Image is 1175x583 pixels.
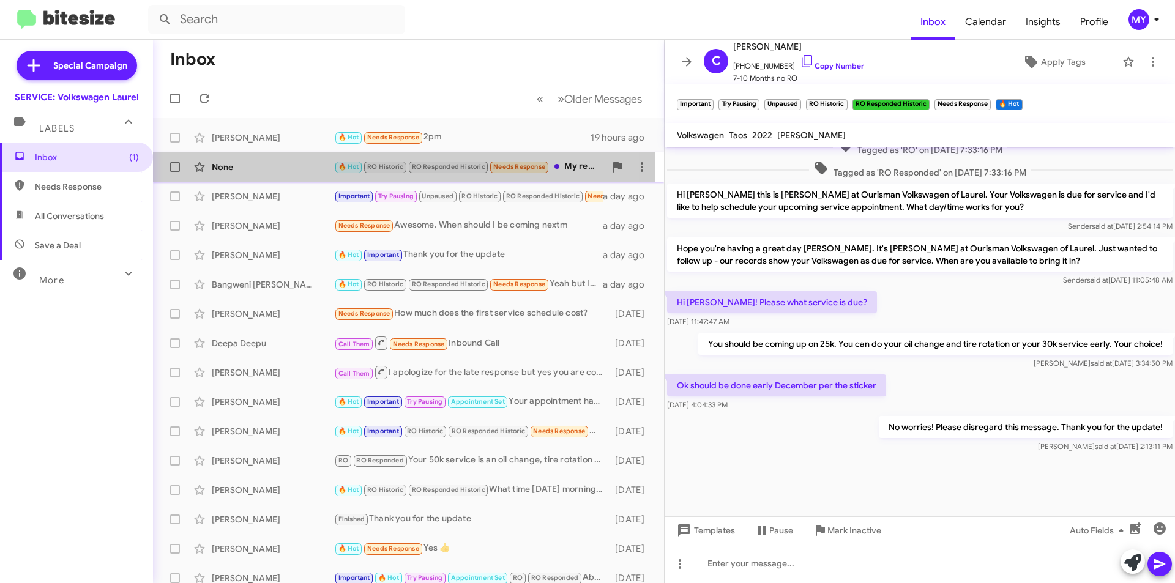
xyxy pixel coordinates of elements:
[367,163,403,171] span: RO Historic
[338,544,359,552] span: 🔥 Hot
[667,291,877,313] p: Hi [PERSON_NAME]! Please what service is due?
[212,278,334,291] div: Bangweni [PERSON_NAME]
[809,161,1031,179] span: Tagged as 'RO Responded' on [DATE] 7:33:16 PM
[603,220,654,232] div: a day ago
[609,308,654,320] div: [DATE]
[367,398,399,406] span: Important
[170,50,215,69] h1: Inbox
[338,340,370,348] span: Call Them
[752,130,772,141] span: 2022
[667,374,886,396] p: Ok should be done early December per the sticker
[558,91,564,106] span: »
[212,513,334,525] div: [PERSON_NAME]
[803,519,891,541] button: Mark Inactive
[1118,9,1162,30] button: MY
[530,86,649,111] nav: Page navigation example
[609,484,654,496] div: [DATE]
[698,333,1173,355] p: You should be coming up on 25k. You can do your oil change and tire rotation or your 30k service ...
[996,99,1022,110] small: 🔥 Hot
[338,456,348,464] span: RO
[493,163,545,171] span: Needs Response
[1092,221,1113,231] span: said at
[1034,358,1173,368] span: [PERSON_NAME] [DATE] 3:34:50 PM
[422,192,453,200] span: Unpaused
[603,190,654,202] div: a day ago
[212,249,334,261] div: [PERSON_NAME]
[212,366,334,379] div: [PERSON_NAME]
[338,310,390,317] span: Needs Response
[53,59,127,72] span: Special Campaign
[506,192,580,200] span: RO Responded Historic
[338,369,370,377] span: Call Them
[393,340,445,348] span: Needs Response
[609,425,654,437] div: [DATE]
[334,189,603,203] div: Ok should be done early December per the sticker
[879,416,1173,438] p: No worries! Please disregard this message. Thank you for the update!
[338,398,359,406] span: 🔥 Hot
[334,248,603,262] div: Thank you for the update
[529,86,551,111] button: Previous
[338,221,390,229] span: Needs Response
[777,130,846,141] span: [PERSON_NAME]
[1091,358,1112,368] span: said at
[677,130,724,141] span: Volkswagen
[1068,221,1173,231] span: Sender [DATE] 2:54:14 PM
[338,192,370,200] span: Important
[1038,442,1173,451] span: [PERSON_NAME] [DATE] 2:13:11 PM
[129,151,139,163] span: (1)
[852,99,930,110] small: RO Responded Historic
[35,210,104,222] span: All Conversations
[609,455,654,467] div: [DATE]
[334,512,609,526] div: Thank you for the update
[212,425,334,437] div: [PERSON_NAME]
[338,280,359,288] span: 🔥 Hot
[769,519,793,541] span: Pause
[338,486,359,494] span: 🔥 Hot
[338,574,370,582] span: Important
[35,239,81,251] span: Save a Deal
[712,51,721,71] span: C
[1016,4,1070,40] a: Insights
[212,190,334,202] div: [PERSON_NAME]
[1060,519,1138,541] button: Auto Fields
[212,337,334,349] div: Deepa Deepu
[334,130,591,144] div: 2pm
[1070,519,1128,541] span: Auto Fields
[533,427,585,435] span: Needs Response
[407,574,442,582] span: Try Pausing
[550,86,649,111] button: Next
[934,99,991,110] small: Needs Response
[338,133,359,141] span: 🔥 Hot
[212,484,334,496] div: [PERSON_NAME]
[667,237,1173,272] p: Hope you're having a great day [PERSON_NAME]. It's [PERSON_NAME] at Ourisman Volkswagen of Laurel...
[665,519,745,541] button: Templates
[367,251,399,259] span: Important
[1070,4,1118,40] span: Profile
[603,249,654,261] div: a day ago
[1095,442,1116,451] span: said at
[334,218,603,232] div: Awesome. When should I be coming nextm
[212,161,334,173] div: None
[764,99,801,110] small: Unpaused
[148,5,405,34] input: Search
[338,515,365,523] span: Finished
[827,519,881,541] span: Mark Inactive
[212,396,334,408] div: [PERSON_NAME]
[212,543,334,555] div: [PERSON_NAME]
[451,398,505,406] span: Appointment Set
[15,91,139,103] div: SERVICE: Volkswagen Laurel
[412,163,485,171] span: RO Responded Historic
[39,123,75,134] span: Labels
[407,427,443,435] span: RO Historic
[334,306,609,321] div: How much does the first service schedule cost?
[378,574,399,582] span: 🔥 Hot
[537,91,543,106] span: «
[367,133,419,141] span: Needs Response
[677,99,714,110] small: Important
[800,61,864,70] a: Copy Number
[338,427,359,435] span: 🔥 Hot
[591,132,654,144] div: 19 hours ago
[378,192,414,200] span: Try Pausing
[35,151,139,163] span: Inbox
